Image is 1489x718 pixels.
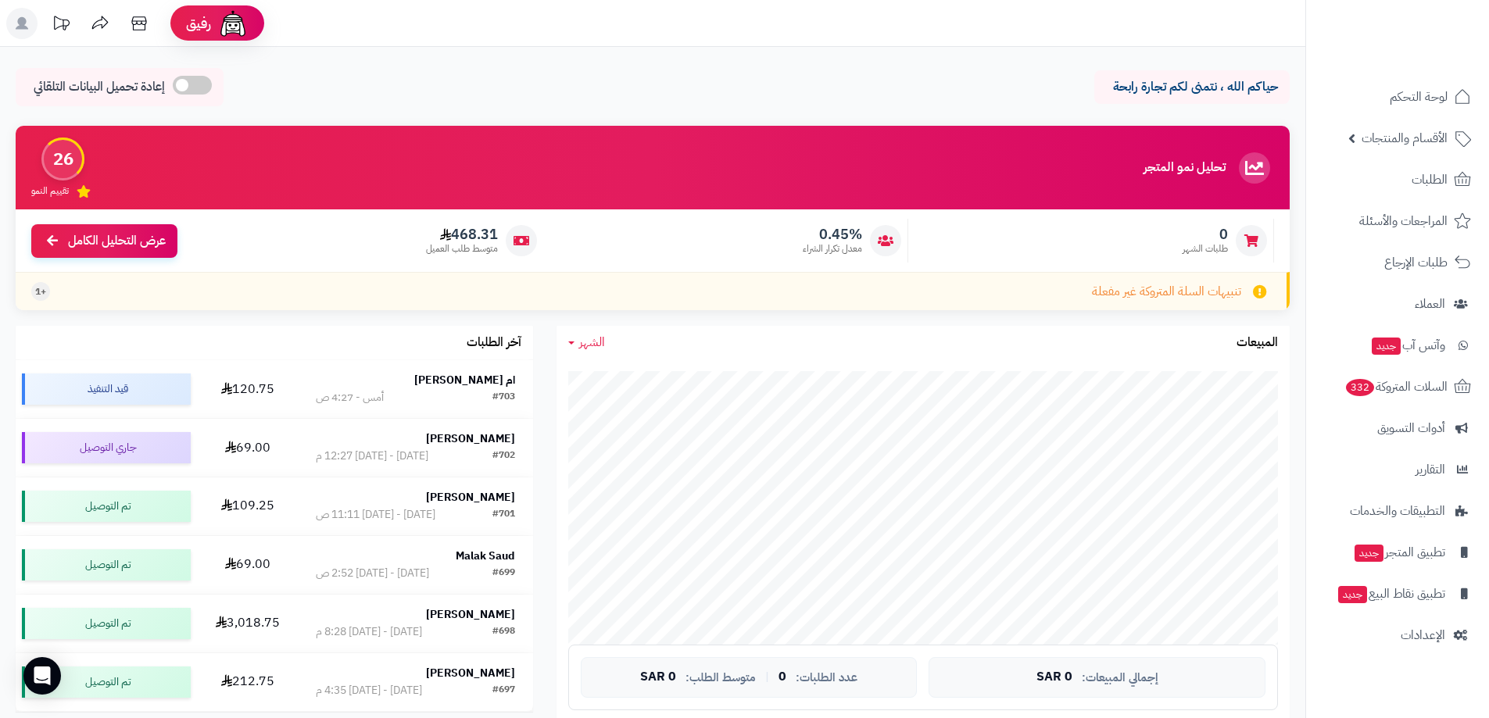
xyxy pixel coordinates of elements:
span: 0 SAR [640,670,676,684]
span: 468.31 [426,226,498,243]
span: التطبيقات والخدمات [1350,500,1445,522]
h3: آخر الطلبات [467,336,521,350]
span: جديد [1372,338,1401,355]
div: جاري التوصيل [22,432,191,463]
div: #698 [492,624,515,640]
td: 212.75 [197,653,298,711]
span: 332 [1346,379,1375,397]
a: العملاء [1315,285,1480,323]
strong: [PERSON_NAME] [426,430,515,447]
a: الطلبات [1315,161,1480,198]
span: الأقسام والمنتجات [1362,127,1448,149]
span: أدوات التسويق [1377,417,1445,439]
a: وآتس آبجديد [1315,327,1480,364]
strong: [PERSON_NAME] [426,665,515,681]
span: عرض التحليل الكامل [68,232,166,250]
span: تطبيق المتجر [1353,541,1445,563]
strong: Malak Saud [456,548,515,564]
span: السلات المتروكة [1344,376,1448,398]
span: التقارير [1416,459,1445,480]
h3: تحليل نمو المتجر [1144,161,1226,175]
span: رفيق [186,14,211,33]
div: [DATE] - [DATE] 11:11 ص [316,507,435,523]
a: الإعدادات [1315,616,1480,654]
div: [DATE] - [DATE] 12:27 م [316,448,428,464]
span: 0 [779,670,786,684]
div: [DATE] - [DATE] 2:52 ص [316,566,429,581]
div: #697 [492,683,515,698]
img: logo-2.png [1383,36,1474,69]
span: متوسط طلب العميل [426,242,498,255]
a: الشهر [568,334,605,352]
div: أمس - 4:27 ص [316,390,384,405]
span: تنبيهات السلة المتروكة غير مفعلة [1092,283,1241,301]
a: لوحة التحكم [1315,78,1480,116]
span: الطلبات [1412,169,1448,191]
span: المراجعات والأسئلة [1359,210,1448,232]
span: لوحة التحكم [1390,86,1448,108]
a: تطبيق المتجرجديد [1315,534,1480,571]
div: [DATE] - [DATE] 8:28 م [316,624,422,640]
strong: ام [PERSON_NAME] [414,372,515,388]
strong: [PERSON_NAME] [426,606,515,623]
td: 109.25 [197,477,298,535]
span: الإعدادات [1401,624,1445,646]
span: 0 [1183,226,1228,243]
td: 120.75 [197,360,298,418]
span: جديد [1355,545,1383,562]
span: 0.45% [803,226,862,243]
span: عدد الطلبات: [796,671,857,684]
a: المراجعات والأسئلة [1315,202,1480,240]
span: | [765,671,769,683]
span: جديد [1338,586,1367,603]
a: طلبات الإرجاع [1315,244,1480,281]
td: 3,018.75 [197,595,298,652]
a: السلات المتروكة332 [1315,368,1480,405]
span: العملاء [1415,293,1445,315]
span: تقييم النمو [31,184,69,198]
span: إجمالي المبيعات: [1082,671,1158,684]
a: تطبيق نقاط البيعجديد [1315,575,1480,613]
div: #702 [492,448,515,464]
a: عرض التحليل الكامل [31,224,177,258]
span: تطبيق نقاط البيع [1337,583,1445,605]
span: 0 SAR [1036,670,1072,684]
img: ai-face.png [217,8,249,39]
div: تم التوصيل [22,608,191,639]
div: Open Intercom Messenger [23,657,61,695]
a: تحديثات المنصة [41,8,81,43]
td: 69.00 [197,536,298,594]
td: 69.00 [197,419,298,477]
a: أدوات التسويق [1315,409,1480,447]
a: التقارير [1315,451,1480,488]
div: تم التوصيل [22,666,191,698]
p: حياكم الله ، نتمنى لكم تجارة رابحة [1106,78,1278,96]
span: إعادة تحميل البيانات التلقائي [34,78,165,96]
h3: المبيعات [1237,336,1278,350]
span: الشهر [579,333,605,352]
span: +1 [35,285,46,298]
span: طلبات الشهر [1183,242,1228,255]
span: طلبات الإرجاع [1384,252,1448,273]
strong: [PERSON_NAME] [426,489,515,505]
div: #699 [492,566,515,581]
div: [DATE] - [DATE] 4:35 م [316,683,422,698]
div: #701 [492,507,515,523]
span: معدل تكرار الشراء [803,242,862,255]
div: تم التوصيل [22,549,191,580]
div: #703 [492,390,515,405]
div: قيد التنفيذ [22,373,191,405]
a: التطبيقات والخدمات [1315,492,1480,530]
span: وآتس آب [1370,334,1445,356]
div: تم التوصيل [22,491,191,522]
span: متوسط الطلب: [685,671,756,684]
